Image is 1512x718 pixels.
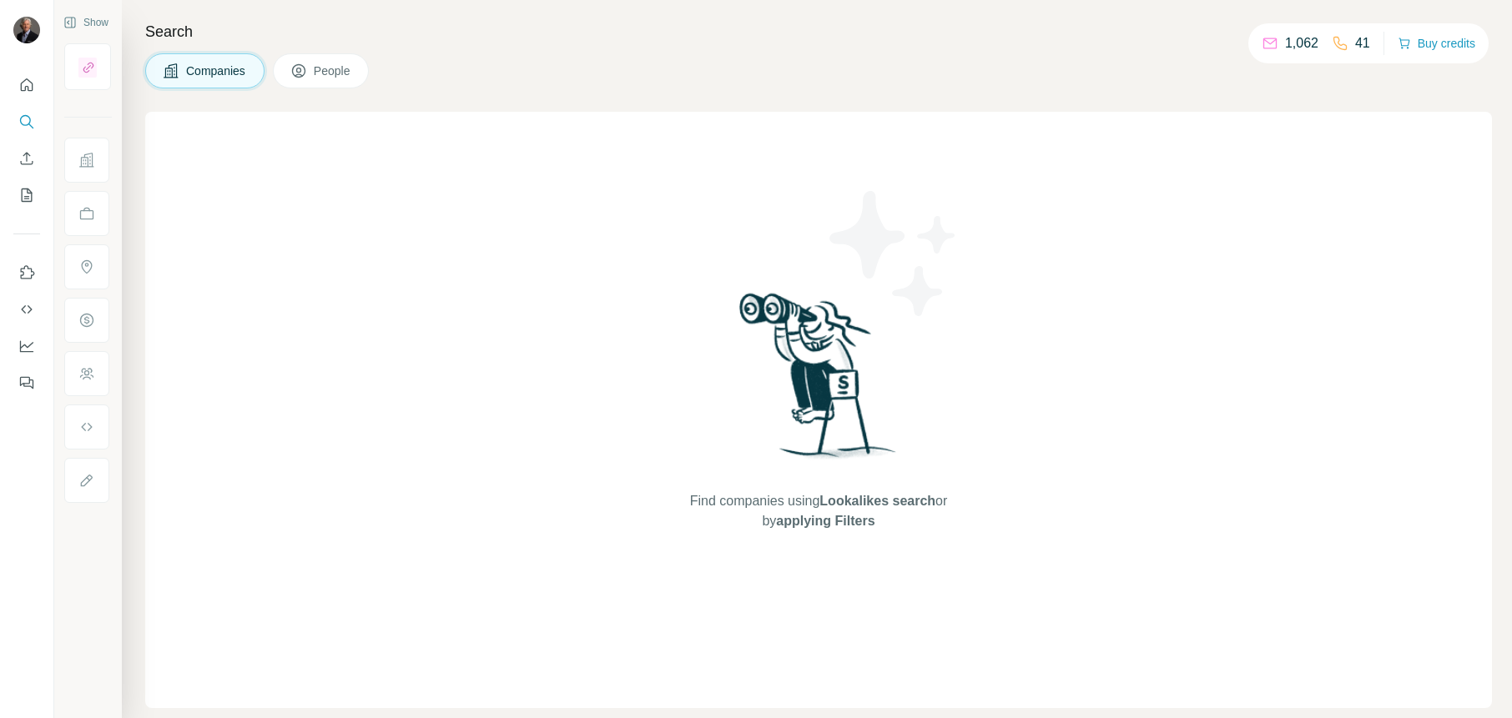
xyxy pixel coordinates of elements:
button: Search [13,107,40,137]
span: applying Filters [776,514,874,528]
button: Show [52,10,120,35]
img: Avatar [13,17,40,43]
span: Lookalikes search [819,494,935,508]
img: Surfe Illustration - Stars [819,178,969,329]
button: My lists [13,180,40,210]
p: 41 [1355,33,1370,53]
button: Enrich CSV [13,143,40,173]
button: Use Surfe on LinkedIn [13,258,40,288]
img: Surfe Illustration - Woman searching with binoculars [732,289,905,474]
button: Dashboard [13,331,40,361]
button: Feedback [13,368,40,398]
span: People [314,63,352,79]
span: Companies [186,63,247,79]
h4: Search [145,20,1492,43]
button: Use Surfe API [13,294,40,324]
button: Buy credits [1398,32,1475,55]
button: Quick start [13,70,40,100]
p: 1,062 [1285,33,1318,53]
span: Find companies using or by [685,491,952,531]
